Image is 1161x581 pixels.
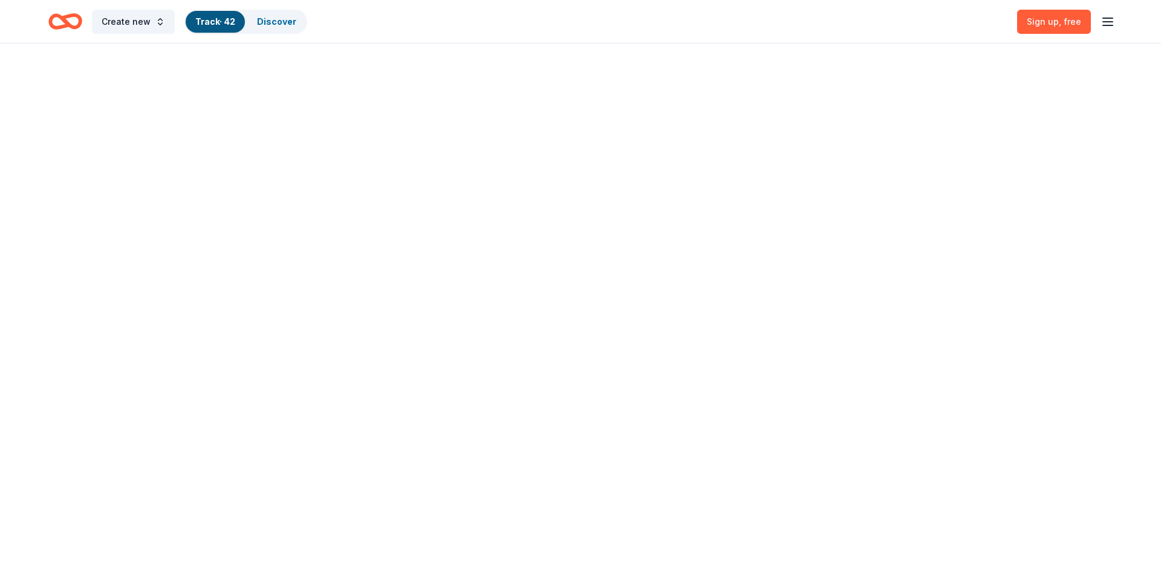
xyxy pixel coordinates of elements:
a: Track· 42 [195,16,235,27]
button: Track· 42Discover [184,10,307,34]
span: Sign up [1027,16,1081,27]
span: Create new [102,15,151,29]
a: Sign up, free [1017,10,1091,34]
span: , free [1059,16,1081,27]
button: Create new [92,10,175,34]
a: Discover [257,16,296,27]
a: Home [48,7,82,36]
